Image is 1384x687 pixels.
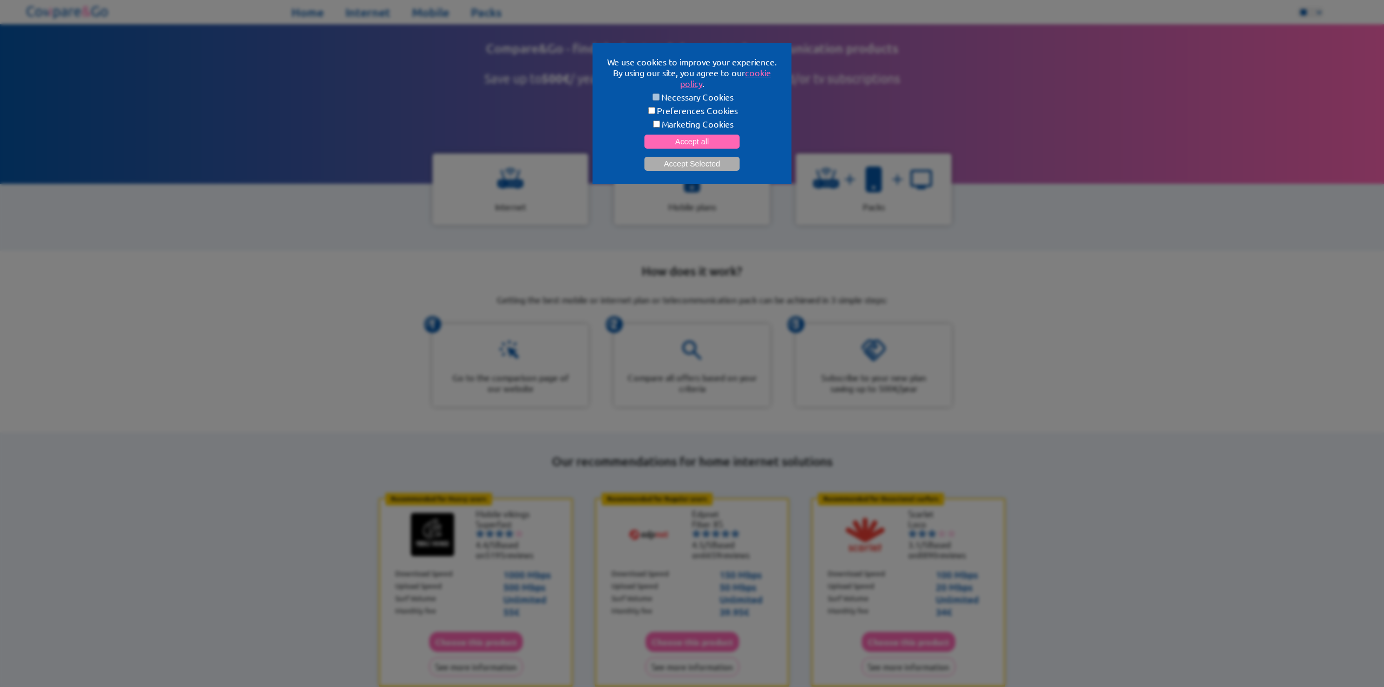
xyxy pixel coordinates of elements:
input: Necessary Cookies [653,94,660,101]
button: Accept Selected [644,157,740,171]
a: cookie policy [680,67,771,89]
button: Accept all [644,135,740,149]
input: Preferences Cookies [648,107,655,114]
label: Preferences Cookies [605,105,778,116]
input: Marketing Cookies [653,121,660,128]
label: Necessary Cookies [605,91,778,102]
label: Marketing Cookies [605,118,778,129]
p: We use cookies to improve your experience. By using our site, you agree to our . [605,56,778,89]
